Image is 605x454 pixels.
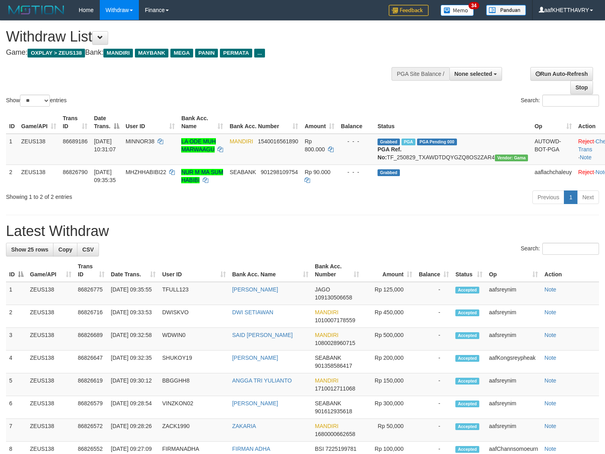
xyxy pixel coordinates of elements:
span: 34 [469,2,479,9]
a: Run Auto-Refresh [530,67,593,81]
td: ZEUS138 [27,419,75,442]
span: Accepted [455,446,479,453]
a: Note [544,400,556,406]
h1: Withdraw List [6,29,395,45]
th: Date Trans.: activate to sort column descending [91,111,122,134]
th: Balance: activate to sort column ascending [415,259,452,282]
span: Accepted [455,355,479,362]
a: Stop [570,81,593,94]
a: ZAKARIA [232,423,256,429]
span: Rp 800.000 [304,138,325,153]
span: MANDIRI [315,332,338,338]
span: Accepted [455,400,479,407]
a: 1 [564,190,577,204]
td: - [415,396,452,419]
a: DWI SETIAWAN [232,309,273,315]
span: PERMATA [220,49,252,57]
span: Grabbed [378,169,400,176]
span: Rp 90.000 [304,169,330,175]
span: Copy 1680000662658 to clipboard [315,431,355,437]
a: Next [577,190,599,204]
span: SEABANK [315,355,341,361]
span: Copy 1080028960715 to clipboard [315,340,355,346]
span: Copy 901298109754 to clipboard [261,169,298,175]
span: Accepted [455,332,479,339]
td: - [415,282,452,305]
td: ZEUS138 [18,165,59,187]
span: Copy 1710012711068 to clipboard [315,385,355,392]
select: Showentries [20,95,50,107]
td: 6 [6,396,27,419]
span: [DATE] 09:35:35 [94,169,116,183]
td: - [415,328,452,351]
td: 86826619 [75,373,108,396]
a: Note [544,423,556,429]
h4: Game: Bank: [6,49,395,57]
span: PANIN [195,49,218,57]
span: Copy 901358586417 to clipboard [315,363,352,369]
span: MANDIRI [315,309,338,315]
th: User ID: activate to sort column ascending [159,259,229,282]
a: [PERSON_NAME] [232,400,278,406]
th: User ID: activate to sort column ascending [123,111,178,134]
div: PGA Site Balance / [391,67,449,81]
span: OXPLAY > ZEUS138 [28,49,85,57]
a: Note [544,332,556,338]
th: Game/API: activate to sort column ascending [18,111,59,134]
td: 5 [6,373,27,396]
span: BSI [315,446,324,452]
div: - - - [341,168,371,176]
span: Vendor URL: https://trx31.1velocity.biz [495,155,528,161]
th: ID [6,111,18,134]
a: SAID [PERSON_NAME] [232,332,293,338]
a: Note [544,355,556,361]
td: TF_250829_TXAWDTDQYGZQ8OS2ZAR4 [374,134,531,165]
span: Accepted [455,423,479,430]
span: Show 25 rows [11,246,48,253]
th: Game/API: activate to sort column ascending [27,259,75,282]
td: [DATE] 09:33:53 [108,305,159,328]
td: aafsreynim [486,373,541,396]
td: - [415,351,452,373]
th: Op: activate to sort column ascending [486,259,541,282]
a: Note [580,154,592,161]
td: WDWIN0 [159,328,229,351]
label: Search: [521,243,599,255]
th: Action [541,259,599,282]
td: aafsreynim [486,305,541,328]
img: Button%20Memo.svg [441,5,474,16]
td: 1 [6,134,18,165]
th: Status: activate to sort column ascending [452,259,486,282]
td: aafKongsreypheak [486,351,541,373]
a: Note [544,286,556,293]
td: [DATE] 09:28:54 [108,396,159,419]
span: MANDIRI [315,377,338,384]
td: [DATE] 09:28:26 [108,419,159,442]
a: [PERSON_NAME] [232,286,278,293]
td: Rp 125,000 [362,282,416,305]
span: MAYBANK [135,49,168,57]
span: Copy 1010007178559 to clipboard [315,317,355,323]
td: - [415,419,452,442]
th: Bank Acc. Number: activate to sort column ascending [226,111,301,134]
input: Search: [542,243,599,255]
input: Search: [542,95,599,107]
td: 1 [6,282,27,305]
th: Trans ID: activate to sort column ascending [75,259,108,282]
span: MANDIRI [229,138,253,145]
label: Show entries [6,95,67,107]
td: - [415,305,452,328]
td: Rp 150,000 [362,373,416,396]
a: Show 25 rows [6,243,53,256]
img: Feedback.jpg [389,5,429,16]
td: aafsreynim [486,419,541,442]
a: Reject [578,138,594,145]
td: Rp 300,000 [362,396,416,419]
img: MOTION_logo.png [6,4,67,16]
td: 86826775 [75,282,108,305]
span: Accepted [455,309,479,316]
td: aaflachchaleuy [531,165,575,187]
td: 86826716 [75,305,108,328]
td: aafsreynim [486,396,541,419]
span: None selected [455,71,492,77]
